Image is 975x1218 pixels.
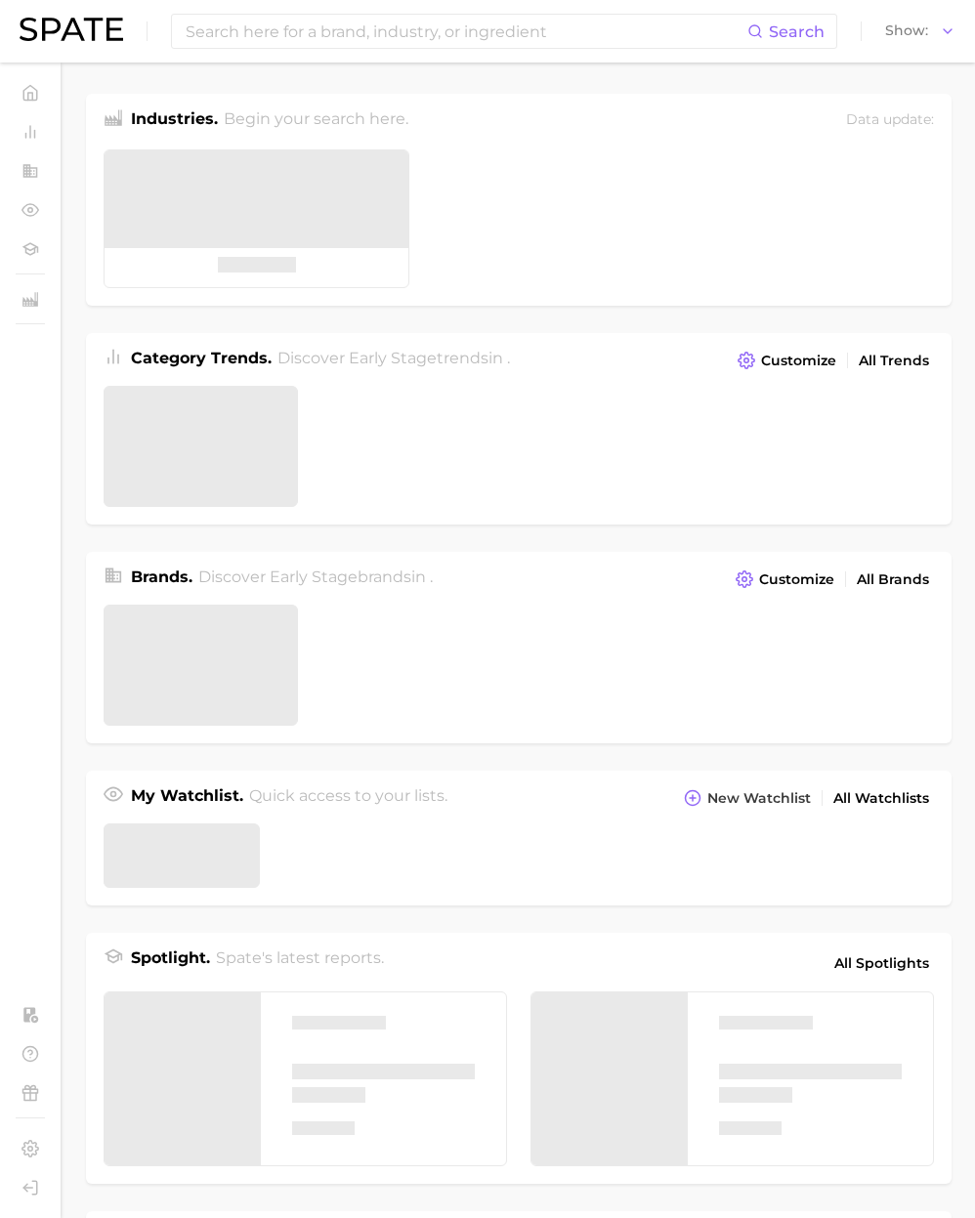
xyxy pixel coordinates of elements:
[131,946,210,980] h1: Spotlight.
[833,790,929,807] span: All Watchlists
[131,107,218,134] h1: Industries.
[679,784,816,812] button: New Watchlist
[859,353,929,369] span: All Trends
[131,567,192,586] span: Brands .
[216,946,384,980] h2: Spate's latest reports.
[769,22,825,41] span: Search
[761,353,836,369] span: Customize
[834,951,929,975] span: All Spotlights
[854,348,934,374] a: All Trends
[20,18,123,41] img: SPATE
[828,785,934,812] a: All Watchlists
[880,19,960,44] button: Show
[852,567,934,593] a: All Brands
[707,790,811,807] span: New Watchlist
[857,571,929,588] span: All Brands
[131,349,272,367] span: Category Trends .
[731,566,839,593] button: Customize
[846,107,934,134] div: Data update:
[184,15,747,48] input: Search here for a brand, industry, or ingredient
[249,784,447,812] h2: Quick access to your lists.
[829,946,934,980] a: All Spotlights
[198,567,433,586] span: Discover Early Stage brands in .
[131,784,243,812] h1: My Watchlist.
[733,347,841,374] button: Customize
[16,1173,45,1202] a: Log out. Currently logged in with e-mail yumi.toki@spate.nyc.
[224,107,408,134] h2: Begin your search here.
[885,25,928,36] span: Show
[277,349,510,367] span: Discover Early Stage trends in .
[759,571,834,588] span: Customize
